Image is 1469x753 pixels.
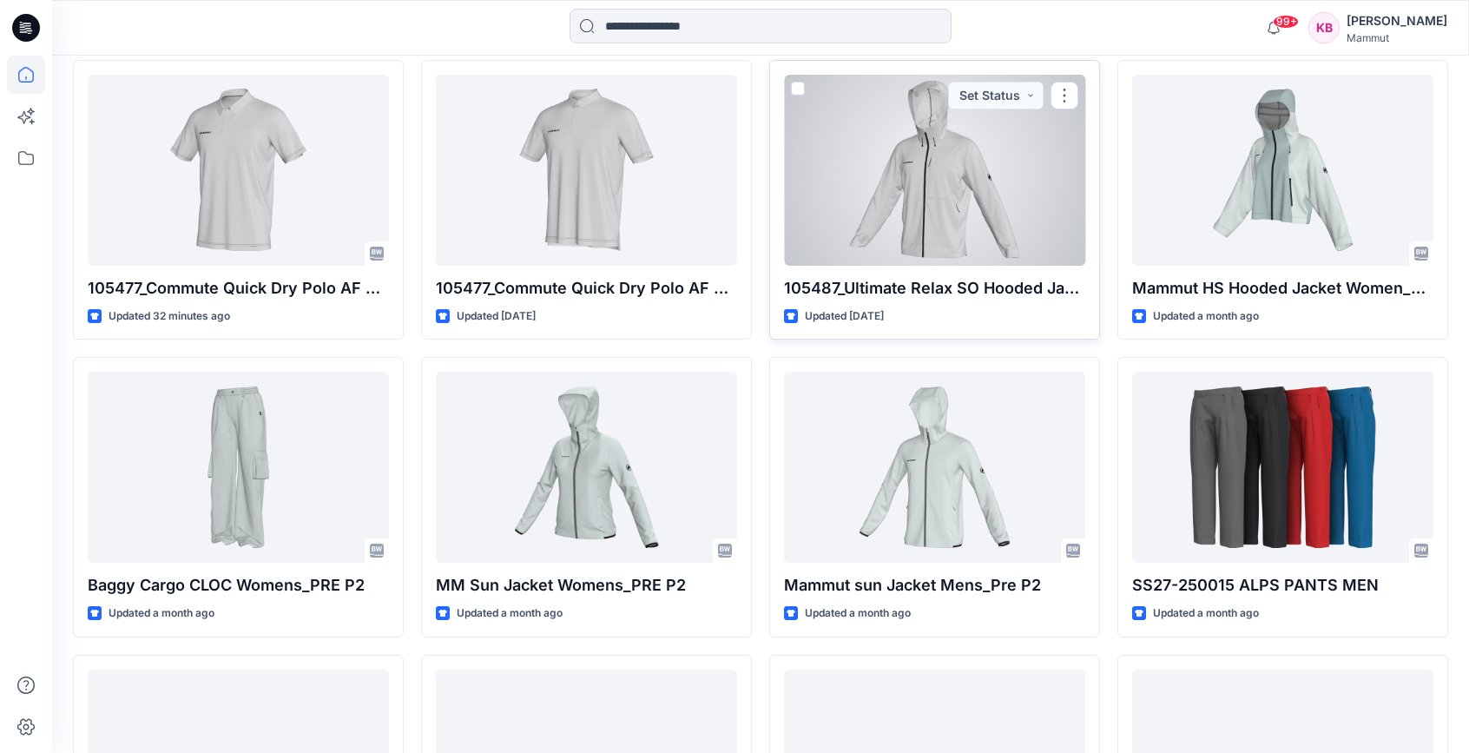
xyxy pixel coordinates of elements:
[109,307,230,326] p: Updated 32 minutes ago
[109,604,214,623] p: Updated a month ago
[436,372,737,563] a: MM Sun Jacket Womens_PRE P2
[436,75,737,266] a: 105477_Commute Quick Dry Polo AF Men - OP2
[784,276,1085,301] p: 105487_Ultimate Relax SO Hooded Jacket AF Men
[436,573,737,598] p: MM Sun Jacket Womens_PRE P2
[436,276,737,301] p: 105477_Commute Quick Dry Polo AF Men - OP2
[457,604,563,623] p: Updated a month ago
[1132,75,1433,266] a: Mammut HS Hooded Jacket Women_PRE P2
[784,372,1085,563] a: Mammut sun Jacket Mens_Pre P2
[88,276,389,301] p: 105477_Commute Quick Dry Polo AF Men - OP1
[1132,372,1433,563] a: SS27-250015 ALPS PANTS MEN
[805,307,884,326] p: Updated [DATE]
[805,604,911,623] p: Updated a month ago
[1132,573,1433,598] p: SS27-250015 ALPS PANTS MEN
[1153,307,1259,326] p: Updated a month ago
[88,372,389,563] a: Baggy Cargo CLOC Womens_PRE P2
[784,75,1085,266] a: 105487_Ultimate Relax SO Hooded Jacket AF Men
[1153,604,1259,623] p: Updated a month ago
[1347,10,1447,31] div: [PERSON_NAME]
[1273,15,1299,29] span: 99+
[1132,276,1433,301] p: Mammut HS Hooded Jacket Women_PRE P2
[784,573,1085,598] p: Mammut sun Jacket Mens_Pre P2
[457,307,536,326] p: Updated [DATE]
[88,573,389,598] p: Baggy Cargo CLOC Womens_PRE P2
[1347,31,1447,44] div: Mammut
[1308,12,1340,43] div: KB
[88,75,389,266] a: 105477_Commute Quick Dry Polo AF Men - OP1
